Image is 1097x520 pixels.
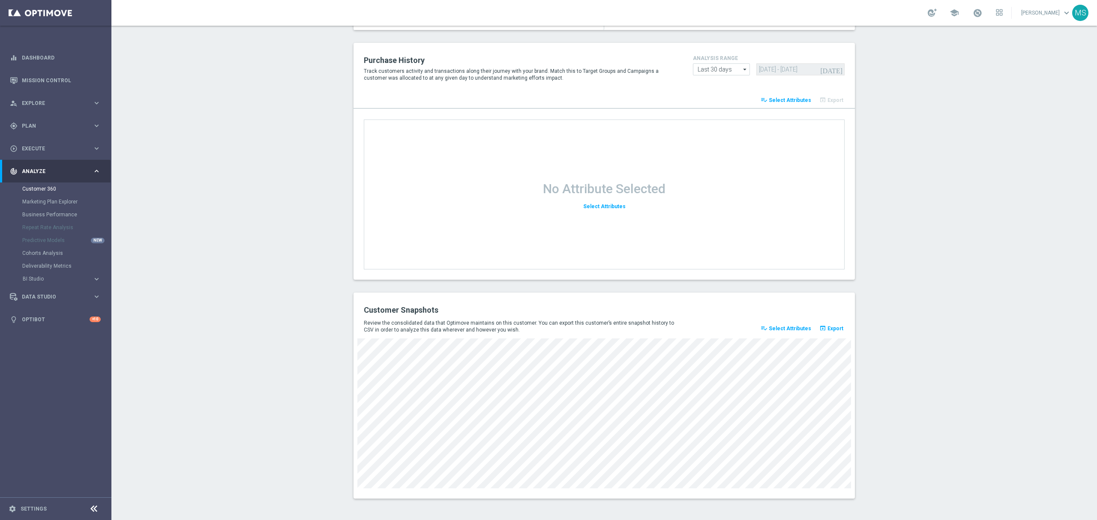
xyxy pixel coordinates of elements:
[10,54,18,62] i: equalizer
[22,169,93,174] span: Analyze
[819,325,826,332] i: open_in_browser
[22,46,101,69] a: Dashboard
[10,99,18,107] i: person_search
[93,144,101,152] i: keyboard_arrow_right
[93,167,101,175] i: keyboard_arrow_right
[10,167,93,175] div: Analyze
[818,323,845,335] button: open_in_browser Export
[90,317,101,322] div: +10
[91,238,105,243] div: NEW
[761,325,767,332] i: playlist_add_check
[9,54,101,61] button: equalizer Dashboard
[22,260,111,272] div: Deliverability Metrics
[10,122,93,130] div: Plan
[827,326,843,332] span: Export
[22,275,101,282] button: BI Studio keyboard_arrow_right
[22,123,93,129] span: Plan
[22,272,111,285] div: BI Studio
[23,276,93,281] div: BI Studio
[22,208,111,221] div: Business Performance
[22,146,93,151] span: Execute
[22,247,111,260] div: Cohorts Analysis
[9,293,101,300] button: Data Studio keyboard_arrow_right
[10,122,18,130] i: gps_fixed
[761,96,767,103] i: playlist_add_check
[22,198,89,205] a: Marketing Plan Explorer
[9,316,101,323] button: lightbulb Optibot +10
[9,123,101,129] button: gps_fixed Plan keyboard_arrow_right
[364,55,680,66] h2: Purchase History
[10,46,101,69] div: Dashboard
[22,308,90,331] a: Optibot
[1062,8,1071,18] span: keyboard_arrow_down
[583,203,626,209] span: Select Attributes
[10,167,18,175] i: track_changes
[9,100,101,107] button: person_search Explore keyboard_arrow_right
[364,320,680,333] p: Review the consolidated data that Optimove maintains on this customer. You can export this custom...
[9,505,16,513] i: settings
[1072,5,1088,21] div: MS
[759,323,812,335] button: playlist_add_check Select Attributes
[10,145,18,152] i: play_circle_outline
[9,145,101,152] button: play_circle_outline Execute keyboard_arrow_right
[10,99,93,107] div: Explore
[93,293,101,301] i: keyboard_arrow_right
[10,293,93,301] div: Data Studio
[9,168,101,175] button: track_changes Analyze keyboard_arrow_right
[22,221,111,234] div: Repeat Rate Analysis
[10,308,101,331] div: Optibot
[22,195,111,208] div: Marketing Plan Explorer
[769,326,811,332] span: Select Attributes
[10,69,101,92] div: Mission Control
[693,55,845,61] h4: analysis range
[22,234,111,247] div: Predictive Models
[364,68,680,81] p: Track customers activity and transactions along their journey with your brand. Match this to Targ...
[21,506,47,511] a: Settings
[1020,6,1072,19] a: [PERSON_NAME]keyboard_arrow_down
[22,294,93,299] span: Data Studio
[22,185,89,192] a: Customer 360
[769,97,811,103] span: Select Attributes
[93,122,101,130] i: keyboard_arrow_right
[22,211,89,218] a: Business Performance
[22,69,101,92] a: Mission Control
[10,145,93,152] div: Execute
[22,250,89,257] a: Cohorts Analysis
[10,316,18,323] i: lightbulb
[9,77,101,84] button: Mission Control
[23,276,84,281] span: BI Studio
[93,275,101,283] i: keyboard_arrow_right
[364,305,598,315] h2: Customer Snapshots
[950,8,959,18] span: school
[759,94,812,106] button: playlist_add_check Select Attributes
[582,201,627,212] button: Select Attributes
[543,181,665,197] h1: No Attribute Selected
[22,263,89,269] a: Deliverability Metrics
[22,182,111,195] div: Customer 360
[22,101,93,106] span: Explore
[93,99,101,107] i: keyboard_arrow_right
[693,63,750,75] input: analysis range
[741,64,749,75] i: arrow_drop_down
